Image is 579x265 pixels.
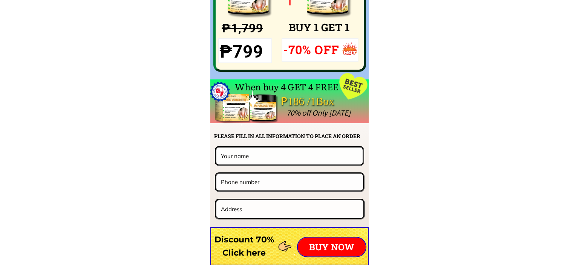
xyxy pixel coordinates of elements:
[219,200,361,218] input: Address
[219,174,360,190] input: Phone number
[289,19,406,36] h3: BUY 1 GET 1
[219,148,360,164] input: Your name
[214,132,368,140] h2: PLEASE FILL IN ALL INFORMATION TO PLACE AN ORDER
[222,19,279,38] h3: ₱1,799
[235,79,342,108] div: When buy 4 GET 4 FREE
[236,227,331,237] h2: PLEASE SELECT COMBO
[281,93,355,110] div: ₱186 /1Box
[219,38,271,66] h3: ₱799
[298,238,366,256] p: BUY NOW
[283,40,341,59] h3: -70% OFF
[210,233,278,259] h3: Discount 70% Click here
[286,107,519,119] div: 70% off Only [DATE]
